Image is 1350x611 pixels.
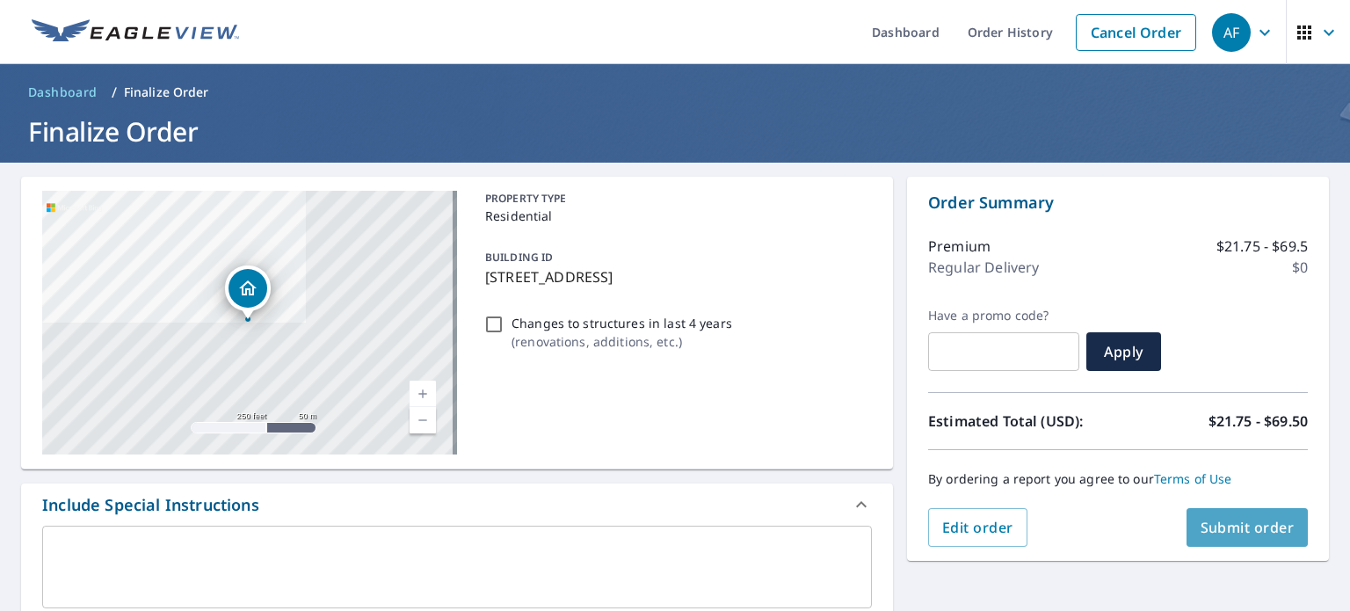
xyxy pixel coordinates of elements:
a: Current Level 17, Zoom In [410,381,436,407]
div: Include Special Instructions [42,493,259,517]
p: Estimated Total (USD): [928,411,1118,432]
span: Edit order [942,518,1013,537]
p: Residential [485,207,865,225]
p: Finalize Order [124,84,209,101]
p: Order Summary [928,191,1308,215]
span: Dashboard [28,84,98,101]
span: Apply [1100,342,1147,361]
div: Include Special Instructions [21,484,893,526]
p: Regular Delivery [928,257,1039,278]
a: Current Level 17, Zoom Out [410,407,436,433]
h1: Finalize Order [21,113,1329,149]
p: Changes to structures in last 4 years [512,314,732,332]
a: Dashboard [21,78,105,106]
a: Cancel Order [1076,14,1196,51]
div: Dropped pin, building 1, Residential property, 814 Mechanic St Grafton, OH 44044 [225,265,271,320]
p: By ordering a report you agree to our [928,471,1308,487]
div: AF [1212,13,1251,52]
button: Submit order [1187,508,1309,547]
p: BUILDING ID [485,250,553,265]
img: EV Logo [32,19,239,46]
p: PROPERTY TYPE [485,191,865,207]
p: ( renovations, additions, etc. ) [512,332,732,351]
p: Premium [928,236,991,257]
button: Edit order [928,508,1027,547]
a: Terms of Use [1154,470,1232,487]
nav: breadcrumb [21,78,1329,106]
label: Have a promo code? [928,308,1079,324]
span: Submit order [1201,518,1295,537]
p: [STREET_ADDRESS] [485,266,865,287]
p: $21.75 - $69.5 [1216,236,1308,257]
p: $0 [1292,257,1308,278]
button: Apply [1086,332,1161,371]
p: $21.75 - $69.50 [1208,411,1308,432]
li: / [112,82,117,103]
